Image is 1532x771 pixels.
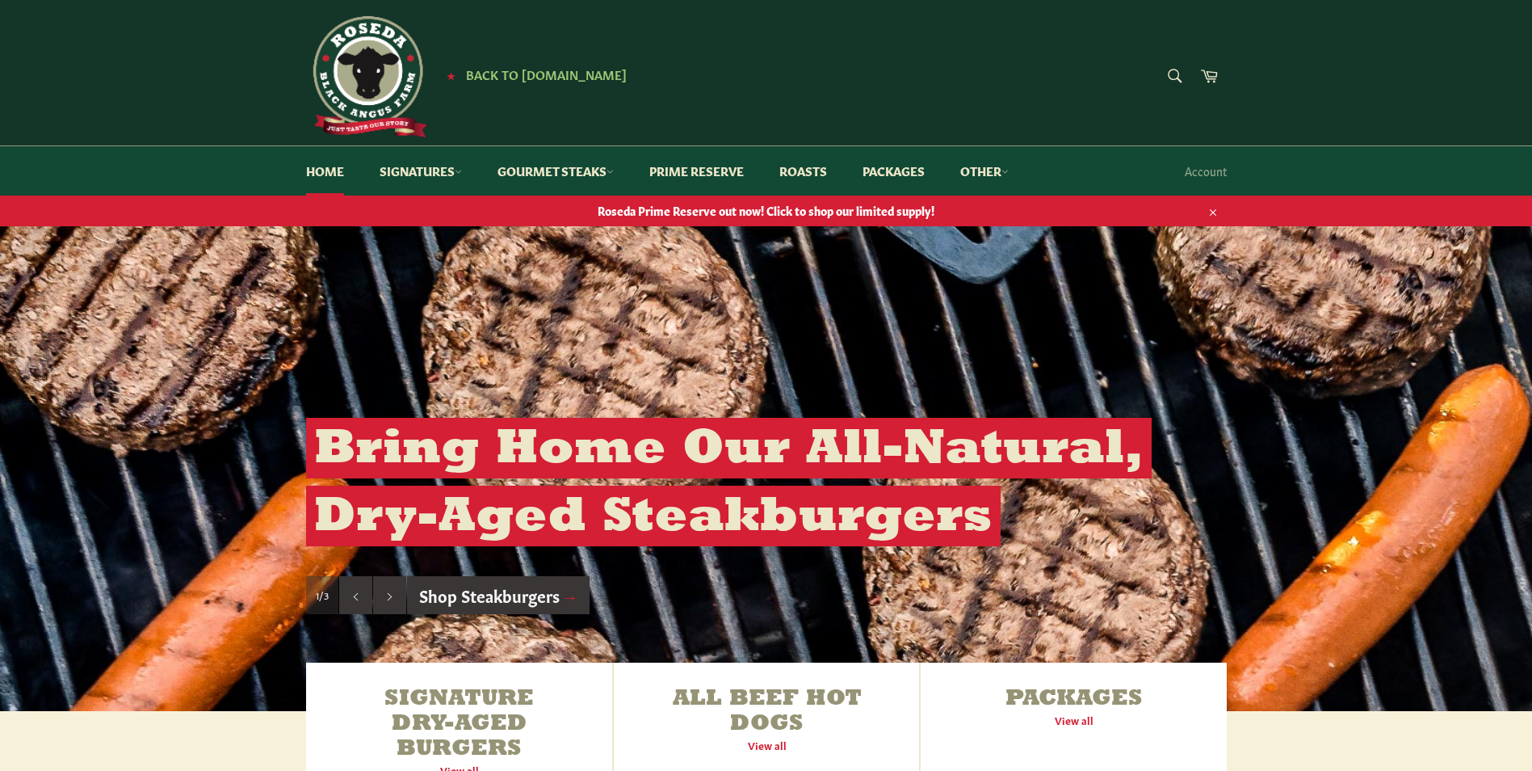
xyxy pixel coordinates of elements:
div: Slide 1, current [306,576,338,615]
a: Roseda Prime Reserve out now! Click to shop our limited supply! [290,195,1243,226]
a: Account [1177,147,1235,195]
h2: Bring Home Our All-Natural, Dry-Aged Steakburgers [306,418,1152,546]
a: Roasts [763,146,843,196]
span: Roseda Prime Reserve out now! Click to shop our limited supply! [290,203,1243,218]
a: Other [944,146,1025,196]
a: ★ Back to [DOMAIN_NAME] [439,69,627,82]
a: Packages [846,146,941,196]
a: Signatures [363,146,478,196]
span: ★ [447,69,455,82]
span: → [562,584,578,606]
a: Home [290,146,360,196]
a: Prime Reserve [633,146,760,196]
span: 1/3 [316,588,329,602]
span: Back to [DOMAIN_NAME] [466,65,627,82]
img: Roseda Beef [306,16,427,137]
a: Shop Steakburgers [407,576,590,615]
button: Previous slide [339,576,372,615]
a: Gourmet Steaks [481,146,630,196]
button: Next slide [373,576,406,615]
